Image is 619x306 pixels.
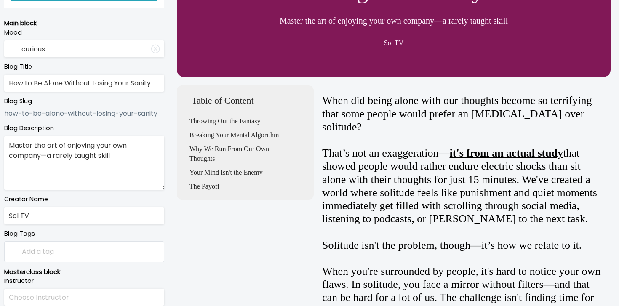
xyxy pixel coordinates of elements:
p: The Payoff [189,181,284,191]
label: Blog Tags [4,229,164,239]
p: how-to-be-alone-without-losing-your-sanity [4,109,164,119]
p: Master the art of enjoying your own company—a rarely taught skill [280,16,508,25]
a: it's from an actual study [450,147,563,159]
p: Main block [4,19,164,28]
span: When did being alone with our thoughts become so terrifying that some people would prefer an [MED... [322,94,592,133]
p: Your Mind Isn't the Enemy [189,168,284,177]
input: Add a tag [5,243,164,261]
p: Throwing Out the Fantasy [189,116,284,126]
label: Mood [4,28,164,37]
label: Blog Title [4,62,164,72]
label: Blog Slug [4,97,164,106]
p: Why We Run From Our Own Thoughts [189,144,284,163]
span: That’s not an exaggeration— [322,147,450,159]
p: Breaking Your Mental Algorithm [189,130,284,140]
label: Creator Name [4,195,164,204]
label: Instructor [4,277,164,286]
p: Sol TV [384,38,403,48]
input: Choose Instructor [4,289,164,306]
span: Solitude isn't the problem, though—it’s how we relate to it. [322,239,582,251]
label: Blog Description [4,124,164,133]
input: Mood [4,40,164,58]
p: Masterclass block [4,267,164,277]
p: Table of Content [187,90,303,112]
